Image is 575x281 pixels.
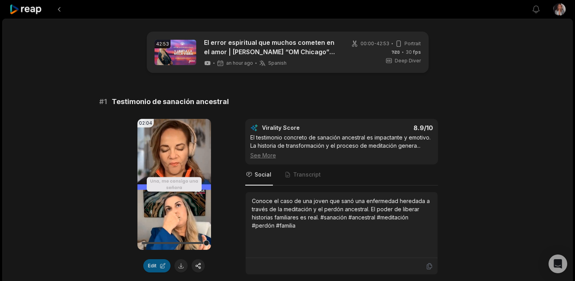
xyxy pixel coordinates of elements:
span: 00:00 - 42:53 [360,40,389,47]
span: Spanish [268,60,287,66]
nav: Tabs [245,164,438,186]
button: Edit [143,259,171,272]
span: # 1 [99,96,107,107]
div: El testimonio concreto de sanación ancestral es impactante y emotivo. La historia de transformaci... [250,133,433,159]
span: 30 [406,49,421,56]
video: Your browser does not support mp4 format. [137,119,211,250]
span: Testimonio de sanación ancestral [112,96,229,107]
span: Deep Diver [395,57,421,64]
a: El error espiritual que muchos cometen en el amor | [PERSON_NAME] “OM Chicago” en Ginalogía [204,38,338,57]
div: 8.9 /10 [349,124,433,132]
span: an hour ago [226,60,253,66]
div: Conoce el caso de una joven que sanó una enfermedad heredada a través de la meditación y el perdó... [252,197,431,230]
span: Portrait [404,40,421,47]
span: Transcript [293,171,321,178]
div: See More [250,151,433,159]
div: Virality Score [262,124,346,132]
div: Open Intercom Messenger [549,254,567,273]
span: fps [413,49,421,55]
span: Social [255,171,271,178]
